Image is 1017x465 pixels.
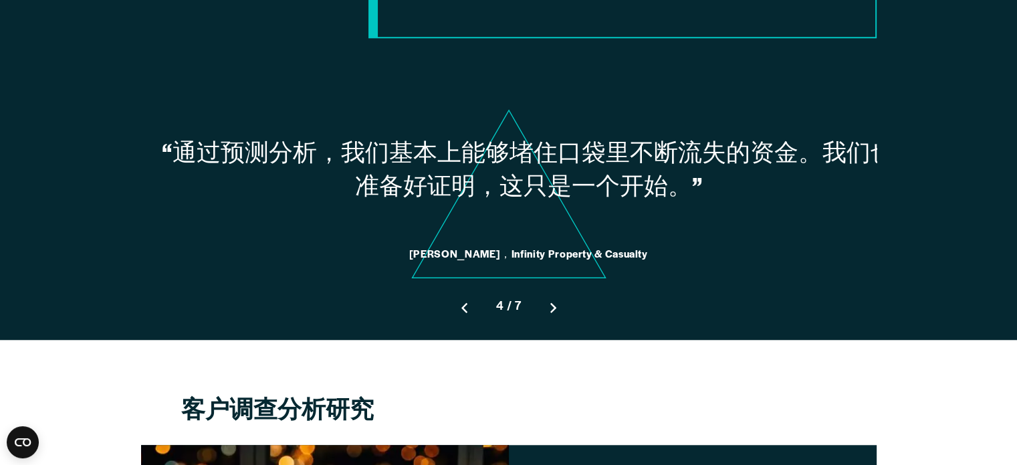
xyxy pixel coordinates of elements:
[7,426,39,458] button: 打开 CMP 小部件
[443,286,485,329] button: 移至上一张幻灯片
[550,302,556,313] svg: 向右指向的 V 形
[181,392,374,424] font: 客户调查分析研究
[507,302,512,312] font: /
[461,302,467,313] svg: 向左指向的 V 形
[532,286,574,329] button: 移至下一张幻灯片
[496,302,503,312] font: 4
[162,135,895,201] font: “通过预测分析，我们基本上能够堵住口袋里不断流失的资金。我们也准备好证明，这只是一个开始。”
[141,109,877,278] svg: 装饰Version1品牌三角形
[409,246,648,260] font: [PERSON_NAME]，Infinity Property & Casualty
[515,302,521,312] font: 7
